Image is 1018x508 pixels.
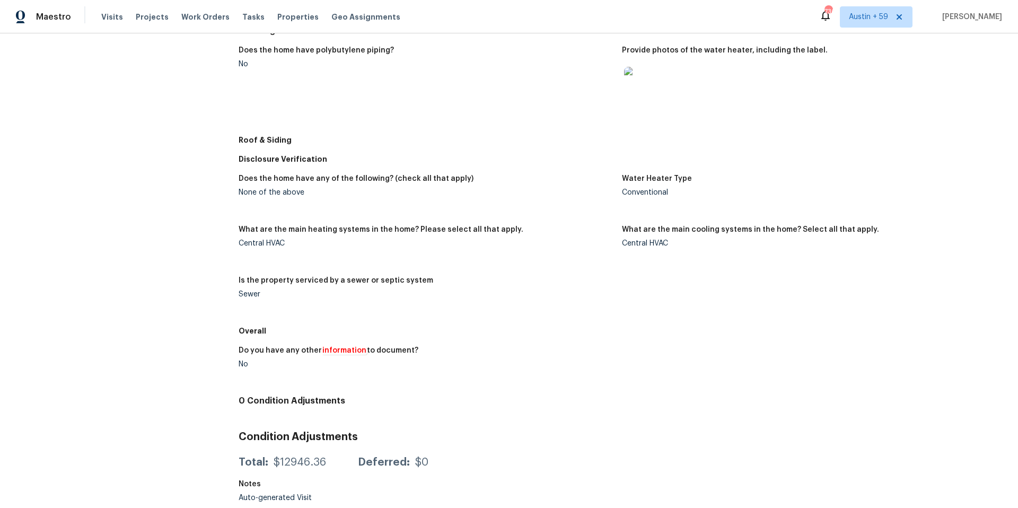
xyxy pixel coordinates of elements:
span: Visits [101,12,123,22]
h4: 0 Condition Adjustments [239,396,1005,406]
h5: What are the main cooling systems in the home? Select all that apply. [622,226,879,233]
div: Auto-generated Visit [239,494,469,502]
div: Conventional [622,189,997,196]
div: Deferred: [358,457,410,468]
div: Total: [239,457,268,468]
h5: Overall [239,326,1005,336]
span: [PERSON_NAME] [938,12,1002,22]
span: Geo Assignments [331,12,400,22]
h5: Is the property serviced by a sewer or septic system [239,277,433,284]
h5: Disclosure Verification [239,154,1005,164]
div: $12946.36 [274,457,326,468]
h5: Roof & Siding [239,135,1005,145]
div: $0 [415,457,428,468]
div: None of the above [239,189,613,196]
span: Austin + 59 [849,12,888,22]
span: Projects [136,12,169,22]
h5: Water Heater Type [622,175,692,182]
div: Central HVAC [622,240,997,247]
h5: Notes [239,480,261,488]
span: Tasks [242,13,265,21]
span: Properties [277,12,319,22]
span: Work Orders [181,12,230,22]
div: Sewer [239,291,613,298]
span: Maestro [36,12,71,22]
div: No [239,60,613,68]
div: Central HVAC [239,240,613,247]
h5: Do you have any other to document? [239,347,418,354]
h5: Does the home have any of the following? (check all that apply) [239,175,473,182]
h3: Condition Adjustments [239,432,1005,442]
h5: Does the home have polybutylene piping? [239,47,394,54]
div: No [239,361,613,368]
h5: What are the main heating systems in the home? Please select all that apply. [239,226,523,233]
h5: Provide photos of the water heater, including the label. [622,47,828,54]
div: 730 [824,6,832,17]
em: information [322,346,367,355]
